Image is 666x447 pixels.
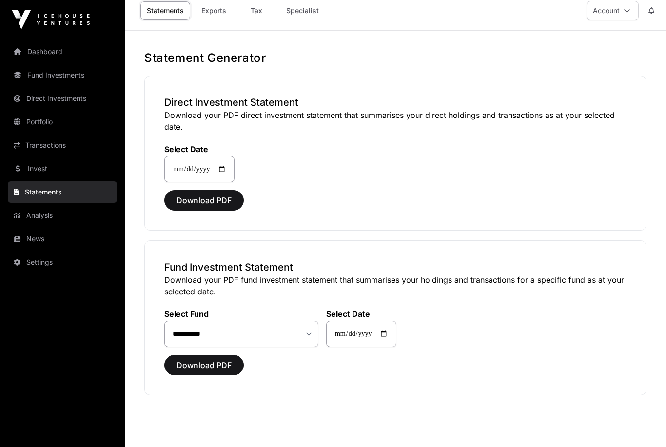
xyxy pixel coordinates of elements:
[8,252,117,273] a: Settings
[8,181,117,203] a: Statements
[8,88,117,109] a: Direct Investments
[12,10,90,29] img: Icehouse Ventures Logo
[8,135,117,156] a: Transactions
[194,1,233,20] a: Exports
[8,205,117,226] a: Analysis
[164,96,627,109] h3: Direct Investment Statement
[8,41,117,62] a: Dashboard
[140,1,190,20] a: Statements
[164,144,235,154] label: Select Date
[176,194,232,206] span: Download PDF
[8,158,117,179] a: Invest
[617,400,666,447] iframe: Chat Widget
[164,274,627,297] p: Download your PDF fund investment statement that summarises your holdings and transactions for a ...
[144,50,646,66] h1: Statement Generator
[176,359,232,371] span: Download PDF
[8,64,117,86] a: Fund Investments
[280,1,325,20] a: Specialist
[326,309,396,319] label: Select Date
[164,309,318,319] label: Select Fund
[164,190,244,211] button: Download PDF
[8,228,117,250] a: News
[164,355,244,375] button: Download PDF
[164,109,627,133] p: Download your PDF direct investment statement that summarises your direct holdings and transactio...
[164,365,244,374] a: Download PDF
[587,1,639,20] button: Account
[8,111,117,133] a: Portfolio
[164,260,627,274] h3: Fund Investment Statement
[164,200,244,210] a: Download PDF
[237,1,276,20] a: Tax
